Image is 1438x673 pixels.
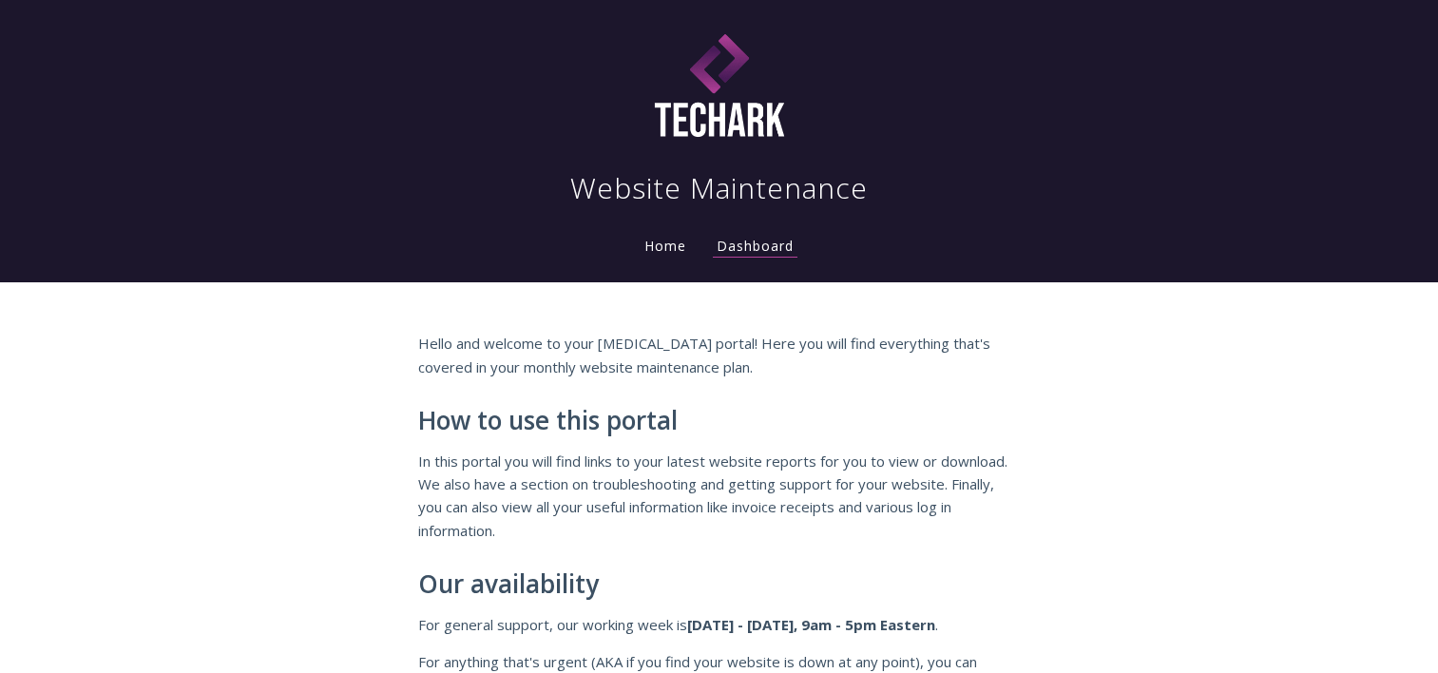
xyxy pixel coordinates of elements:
[418,613,1021,636] p: For general support, our working week is .
[713,237,797,258] a: Dashboard
[418,332,1021,378] p: Hello and welcome to your [MEDICAL_DATA] portal! Here you will find everything that's covered in ...
[418,407,1021,435] h2: How to use this portal
[418,570,1021,599] h2: Our availability
[418,450,1021,543] p: In this portal you will find links to your latest website reports for you to view or download. We...
[641,237,690,255] a: Home
[687,615,935,634] strong: [DATE] - [DATE], 9am - 5pm Eastern
[570,169,868,207] h1: Website Maintenance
